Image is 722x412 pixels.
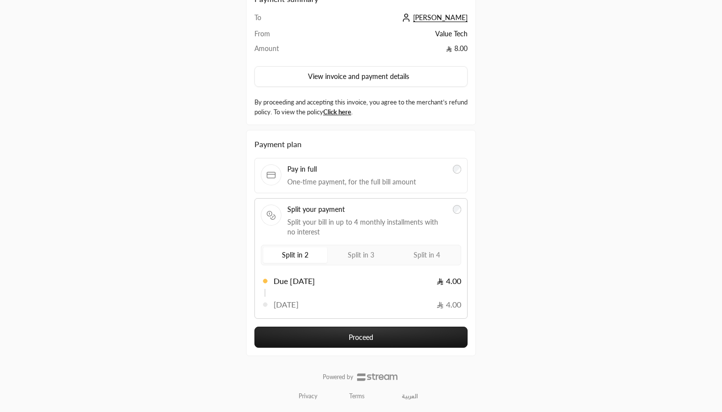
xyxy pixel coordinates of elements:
[287,164,447,174] span: Pay in full
[282,251,308,259] span: Split in 2
[414,251,440,259] span: Split in 4
[254,44,311,58] td: Amount
[274,275,315,287] span: Due [DATE]
[254,138,468,150] div: Payment plan
[437,299,461,310] span: 4.00
[299,392,317,400] a: Privacy
[437,275,461,287] span: 4.00
[311,44,468,58] td: 8.00
[254,66,468,87] button: View invoice and payment details
[254,13,311,29] td: To
[254,29,311,44] td: From
[323,108,351,116] a: Click here
[287,217,447,237] span: Split your bill in up to 4 monthly installments with no interest
[287,205,447,214] span: Split your payment
[254,98,468,117] label: By proceeding and accepting this invoice, you agree to the merchant’s refund policy. To view the ...
[274,299,299,310] span: [DATE]
[311,29,468,44] td: Value Tech
[453,205,462,214] input: Split your paymentSplit your bill in up to 4 monthly installments with no interest
[349,392,364,400] a: Terms
[348,251,374,259] span: Split in 3
[254,327,468,348] button: Proceed
[399,13,468,22] a: [PERSON_NAME]
[323,373,353,381] p: Powered by
[396,388,423,404] a: العربية
[413,13,468,22] span: [PERSON_NAME]
[453,165,462,174] input: Pay in fullOne-time payment, for the full bill amount
[287,177,447,187] span: One-time payment, for the full bill amount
